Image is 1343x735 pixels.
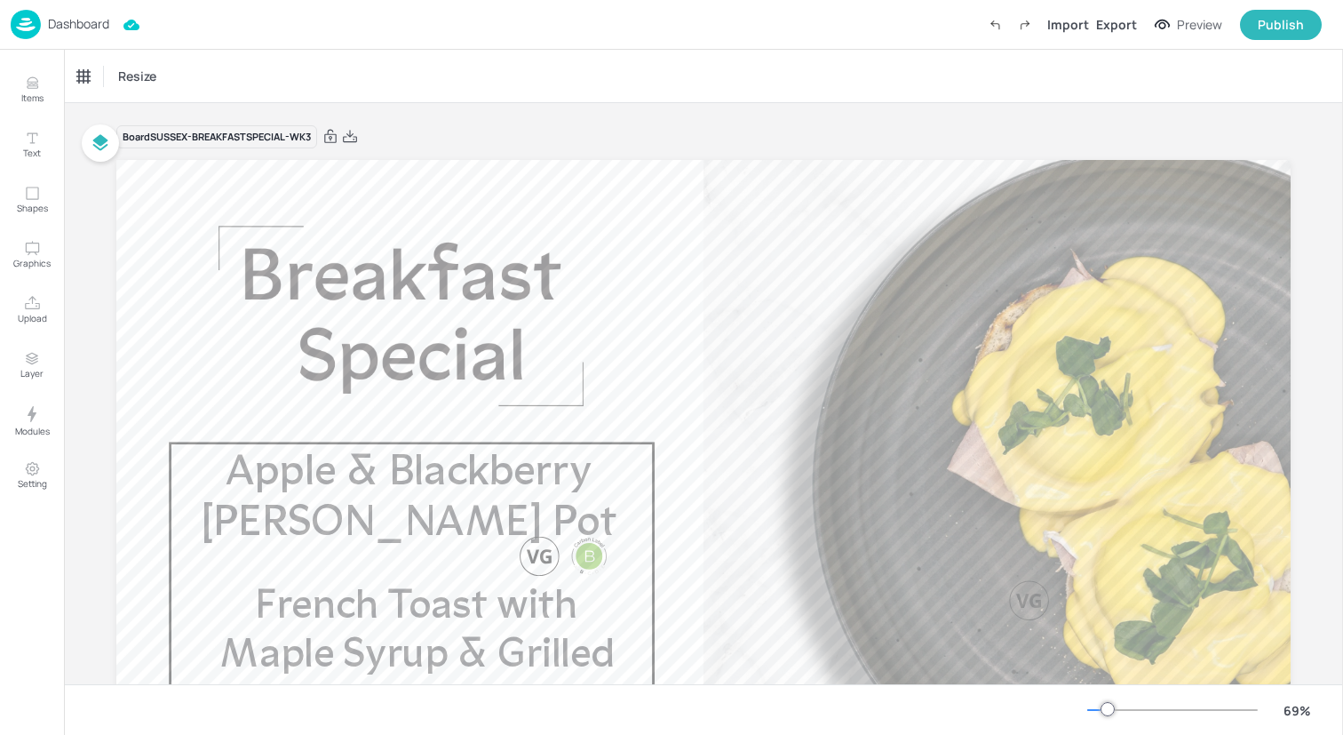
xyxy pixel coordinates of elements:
[980,10,1010,40] label: Undo (Ctrl + Z)
[116,125,317,149] div: Board SUSSEX-BREAKFASTSPECIAL-WK3
[48,18,109,30] p: Dashboard
[1275,701,1318,720] div: 69 %
[219,587,614,726] span: French Toast with Maple Syrup & Grilled Bacon
[1047,15,1089,34] div: Import
[1010,10,1040,40] label: Redo (Ctrl + Y)
[1177,15,1222,35] div: Preview
[1096,15,1137,34] div: Export
[1258,15,1304,35] div: Publish
[1144,12,1233,38] button: Preview
[201,452,616,547] span: Apple & Blackberry [PERSON_NAME] Pot
[1240,10,1322,40] button: Publish
[115,67,160,85] span: Resize
[11,10,41,39] img: logo-86c26b7e.jpg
